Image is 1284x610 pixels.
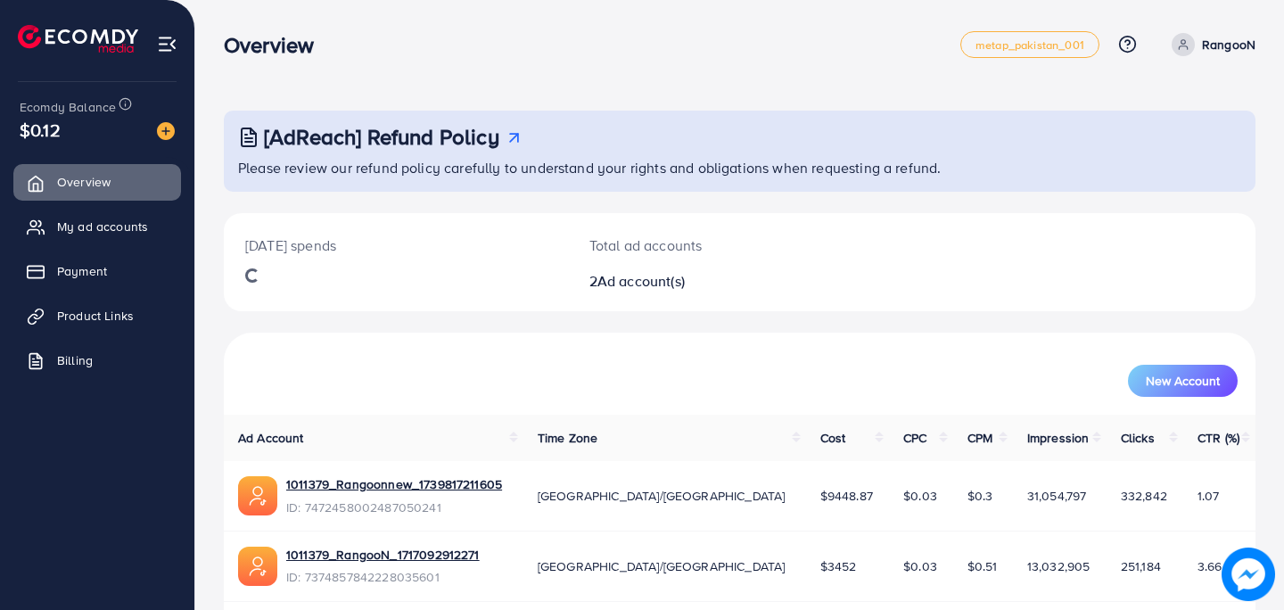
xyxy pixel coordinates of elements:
span: $3452 [820,557,857,575]
h2: 2 [589,273,804,290]
a: metap_pakistan_001 [960,31,1099,58]
span: 31,054,797 [1027,487,1087,505]
span: Impression [1027,429,1090,447]
span: 13,032,905 [1027,557,1091,575]
a: 1011379_RangooN_1717092912271 [286,546,480,564]
p: RangooN [1202,34,1255,55]
span: [GEOGRAPHIC_DATA]/[GEOGRAPHIC_DATA] [538,557,786,575]
span: $0.51 [967,557,998,575]
a: RangooN [1165,33,1255,56]
a: My ad accounts [13,209,181,244]
img: ic-ads-acc.e4c84228.svg [238,547,277,586]
span: Billing [57,351,93,369]
span: My ad accounts [57,218,148,235]
p: Total ad accounts [589,235,804,256]
h3: Overview [224,32,328,58]
img: logo [18,25,138,53]
span: $9448.87 [820,487,873,505]
a: Billing [13,342,181,378]
span: Payment [57,262,107,280]
span: 3.66 [1198,557,1222,575]
p: [DATE] spends [245,235,547,256]
span: Product Links [57,307,134,325]
span: New Account [1146,375,1220,387]
a: Product Links [13,298,181,334]
a: Payment [13,253,181,289]
span: Time Zone [538,429,597,447]
span: ID: 7374857842228035601 [286,568,480,586]
img: ic-ads-acc.e4c84228.svg [238,476,277,515]
span: 251,184 [1121,557,1161,575]
span: $0.03 [903,557,937,575]
span: Ad account(s) [597,271,685,291]
span: Clicks [1121,429,1155,447]
span: $0.03 [903,487,937,505]
p: Please review our refund policy carefully to understand your rights and obligations when requesti... [238,157,1245,178]
a: 1011379_Rangoonnew_1739817211605 [286,475,502,493]
a: Overview [13,164,181,200]
span: Overview [57,173,111,191]
span: $0.12 [20,117,61,143]
span: Cost [820,429,846,447]
span: CPM [967,429,992,447]
img: image [157,122,175,140]
img: menu [157,34,177,54]
span: [GEOGRAPHIC_DATA]/[GEOGRAPHIC_DATA] [538,487,786,505]
span: CPC [903,429,926,447]
span: 1.07 [1198,487,1220,505]
span: CTR (%) [1198,429,1239,447]
span: 332,842 [1121,487,1167,505]
h3: [AdReach] Refund Policy [264,124,499,150]
span: Ad Account [238,429,304,447]
span: Ecomdy Balance [20,98,116,116]
span: ID: 7472458002487050241 [286,499,502,516]
img: image [1222,548,1275,601]
span: metap_pakistan_001 [975,39,1084,51]
span: $0.3 [967,487,993,505]
button: New Account [1128,365,1238,397]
